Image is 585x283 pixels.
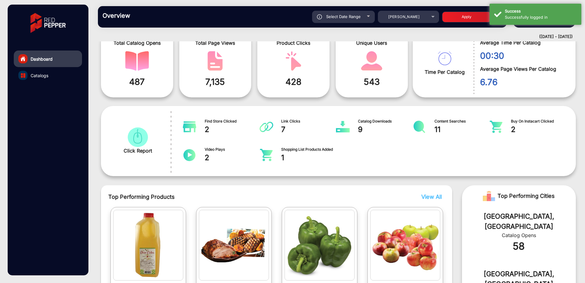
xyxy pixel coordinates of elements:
img: catalog [183,121,196,133]
span: View All [421,194,442,200]
img: catalog [360,51,384,71]
img: vmg-logo [26,8,70,38]
div: Success [505,8,577,14]
h3: Overview [102,12,188,19]
span: 1 [281,152,336,163]
span: Product Clicks [262,39,325,47]
img: Rank image [483,190,495,202]
img: home [20,56,26,62]
span: 00:30 [480,49,566,62]
img: catalog [489,121,503,133]
span: Catalogs [31,72,48,79]
span: 11 [434,124,490,135]
span: Buy On Instacart Clicked [511,119,566,124]
img: catalog [286,212,353,279]
span: Total Page Views [184,39,247,47]
a: Dashboard [14,51,82,67]
div: Catalog Opens [471,232,567,239]
img: catalog [201,212,267,279]
span: [PERSON_NAME] [388,14,419,19]
img: catalog [115,212,181,279]
span: Shopping List Products Added [281,147,336,152]
div: [GEOGRAPHIC_DATA], [GEOGRAPHIC_DATA] [471,211,567,232]
div: 58 [471,239,567,254]
span: Content Searches [434,119,490,124]
img: catalog [21,73,25,78]
img: catalog [372,212,438,279]
span: 2 [205,124,260,135]
img: catalog [412,121,426,133]
span: Find Store Clicked [205,119,260,124]
span: 6.76 [480,76,566,89]
span: 543 [340,75,403,88]
span: 2 [205,152,260,163]
img: catalog [259,149,273,161]
img: catalog [259,121,273,133]
span: Total Catalog Opens [106,39,169,47]
img: catalog [438,51,452,65]
span: Link Clicks [281,119,336,124]
img: icon [317,14,322,19]
span: 487 [106,75,169,88]
span: Average Time Per Catalog [480,39,566,46]
a: Catalogs [14,67,82,84]
span: Click Report [124,147,152,154]
span: Top Performing Products [108,193,365,201]
img: catalog [336,121,350,133]
img: catalog [281,51,305,71]
button: Apply [442,12,491,22]
span: 428 [262,75,325,88]
span: 7 [281,124,336,135]
img: catalog [203,51,227,71]
span: 7,135 [184,75,247,88]
span: Select Date Range [326,14,361,19]
span: Average Page Views Per Catalog [480,65,566,73]
img: catalog [125,51,149,71]
span: Catalog Downloads [358,119,413,124]
span: Top Performing Cities [497,190,555,202]
span: Unique Users [340,39,403,47]
div: Successfully logged in [505,14,577,21]
button: View All [420,193,440,201]
span: 9 [358,124,413,135]
img: catalog [183,149,196,161]
div: ([DATE] - [DATE]) [92,34,573,40]
span: 2 [511,124,566,135]
span: Dashboard [31,56,53,62]
img: catalog [126,127,150,147]
span: Video Plays [205,147,260,152]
